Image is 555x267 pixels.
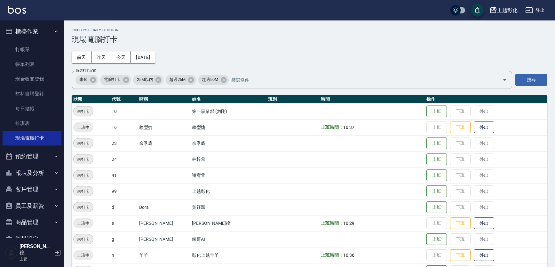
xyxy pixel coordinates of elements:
[3,57,61,72] a: 帳單列表
[230,74,491,85] input: 篩選條件
[110,231,138,247] td: g
[72,95,110,104] th: 狀態
[138,119,190,135] td: 賴瑩婕
[3,231,61,247] button: 資料設定
[190,135,266,151] td: 余季庭
[110,167,138,183] td: 41
[73,220,93,227] span: 上班中
[133,75,164,85] div: 25M以內
[73,124,93,131] span: 上班中
[165,76,189,83] span: 超過25M
[74,236,93,243] span: 未打卡
[3,131,61,145] a: 現場電腦打卡
[74,156,93,163] span: 未打卡
[3,165,61,181] button: 報表及分析
[450,249,471,261] button: 下班
[425,95,547,104] th: 操作
[110,215,138,231] td: e
[3,148,61,165] button: 預約管理
[100,75,131,85] div: 電腦打卡
[138,247,190,263] td: 羊羊
[497,6,518,14] div: 上越彰化
[133,76,157,83] span: 25M以內
[190,167,266,183] td: 謝宥萱
[110,135,138,151] td: 23
[190,151,266,167] td: 林梓希
[471,4,484,17] button: save
[138,199,190,215] td: Dora
[110,95,138,104] th: 代號
[266,95,319,104] th: 班別
[426,137,447,149] button: 上班
[74,140,93,147] span: 未打卡
[138,215,190,231] td: [PERSON_NAME]
[198,76,222,83] span: 超過50M
[319,95,425,104] th: 時間
[321,221,343,226] b: 上班時間：
[487,4,520,17] button: 上越彰化
[190,215,266,231] td: [PERSON_NAME]徨
[110,183,138,199] td: 99
[343,125,354,130] span: 10:37
[3,23,61,40] button: 櫃檯作業
[3,116,61,131] a: 排班表
[110,247,138,263] td: n
[165,75,196,85] div: 超過25M
[321,253,343,258] b: 上班時間：
[72,35,547,44] h3: 現場電腦打卡
[3,198,61,214] button: 員工及薪資
[426,201,447,213] button: 上班
[474,249,494,261] button: 外出
[426,185,447,197] button: 上班
[74,108,93,115] span: 未打卡
[190,183,266,199] td: 上越彰化
[450,217,471,229] button: 下班
[76,68,96,73] label: 篩選打卡記錄
[474,217,494,229] button: 外出
[190,103,266,119] td: 第一事業部 (勿刪)
[343,253,354,258] span: 10:36
[190,247,266,263] td: 彰化上越羊羊
[198,75,229,85] div: 超過50M
[138,95,190,104] th: 暱稱
[426,169,447,181] button: 上班
[20,243,52,256] h5: [PERSON_NAME]徨
[91,51,111,63] button: 昨天
[321,125,343,130] b: 上班時間：
[110,119,138,135] td: 16
[110,103,138,119] td: 10
[523,4,547,16] button: 登出
[474,122,494,133] button: 外出
[138,231,190,247] td: [PERSON_NAME]
[75,76,91,83] span: 未知
[3,214,61,231] button: 商品管理
[3,101,61,116] a: 每日結帳
[426,153,447,165] button: 上班
[75,75,98,85] div: 未知
[110,151,138,167] td: 24
[190,199,266,215] td: 黃鈺穎
[131,51,155,63] button: [DATE]
[110,199,138,215] td: d
[500,75,510,85] button: Open
[190,119,266,135] td: 賴瑩婕
[343,221,354,226] span: 10:29
[138,135,190,151] td: 余季庭
[111,51,131,63] button: 今天
[190,231,266,247] td: 鏹哥AI
[74,172,93,179] span: 未打卡
[72,51,91,63] button: 前天
[74,188,93,195] span: 未打卡
[426,233,447,245] button: 上班
[190,95,266,104] th: 姓名
[72,28,547,32] h2: Employee Daily Clock In
[3,42,61,57] a: 打帳單
[74,204,93,211] span: 未打卡
[8,6,26,14] img: Logo
[73,252,93,259] span: 上班中
[515,74,547,86] button: 搜尋
[3,72,61,86] a: 現金收支登錄
[20,256,52,262] p: 主管
[100,76,124,83] span: 電腦打卡
[3,181,61,198] button: 客戶管理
